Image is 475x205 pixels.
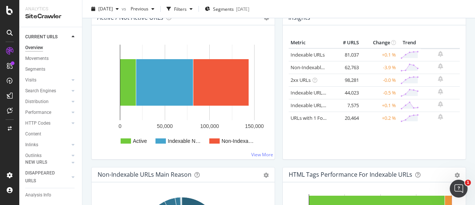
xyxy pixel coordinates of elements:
[331,99,361,112] td: 7,575
[438,114,443,120] div: bell-plus
[98,6,113,12] span: 2025 Sep. 15th
[202,3,252,15] button: Segments[DATE]
[122,6,128,12] span: vs
[25,87,56,95] div: Search Engines
[361,99,398,112] td: +0.1 %
[128,6,148,12] span: Previous
[361,86,398,99] td: -0.5 %
[25,109,69,116] a: Performance
[25,130,77,138] a: Content
[263,173,269,178] div: gear
[119,123,122,129] text: 0
[157,123,173,129] text: 50,000
[25,12,76,21] div: SiteCrawler
[25,141,38,149] div: Inlinks
[168,138,201,144] text: Indexable N…
[25,6,76,12] div: Analytics
[361,74,398,86] td: -0.0 %
[251,151,273,158] a: View More
[25,191,77,199] a: Analysis Info
[174,6,187,12] div: Filters
[245,123,264,129] text: 150,000
[133,138,147,144] text: Active
[291,64,336,71] a: Non-Indexable URLs
[331,61,361,74] td: 62,763
[331,112,361,124] td: 20,464
[25,152,42,160] div: Outlinks
[291,77,311,83] a: 2xx URLs
[331,86,361,99] td: 44,023
[465,180,471,186] span: 1
[25,33,69,41] a: CURRENT URLS
[25,119,69,127] a: HTTP Codes
[438,51,443,57] div: bell-plus
[25,98,49,106] div: Distribution
[98,37,266,153] svg: A chart.
[361,48,398,61] td: +0.1 %
[25,191,51,199] div: Analysis Info
[361,37,398,48] th: Change
[361,61,398,74] td: -3.9 %
[164,3,196,15] button: Filters
[291,51,325,58] a: Indexable URLs
[25,65,45,73] div: Segments
[291,115,345,121] a: URLs with 1 Follow Inlink
[398,37,421,48] th: Trend
[291,89,353,96] a: Indexable URLs with Bad H1
[128,3,157,15] button: Previous
[25,169,69,185] a: DISAPPEARED URLS
[25,130,41,138] div: Content
[455,173,460,178] div: gear
[25,87,69,95] a: Search Engines
[438,89,443,95] div: bell-plus
[88,3,122,15] button: [DATE]
[25,141,69,149] a: Inlinks
[222,138,253,144] text: Non-Indexa…
[438,63,443,69] div: bell-plus
[25,76,69,84] a: Visits
[438,101,443,107] div: bell-plus
[25,98,69,106] a: Distribution
[331,48,361,61] td: 81,037
[289,37,331,48] th: Metric
[361,112,398,124] td: +0.2 %
[25,109,51,116] div: Performance
[331,74,361,86] td: 98,281
[236,6,249,12] div: [DATE]
[25,76,36,84] div: Visits
[25,158,69,166] a: NEW URLS
[291,102,371,109] a: Indexable URLs with Bad Description
[331,37,361,48] th: # URLS
[25,169,63,185] div: DISAPPEARED URLS
[25,33,58,41] div: CURRENT URLS
[200,123,219,129] text: 100,000
[25,119,50,127] div: HTTP Codes
[25,65,77,73] a: Segments
[25,44,77,52] a: Overview
[25,158,47,166] div: NEW URLS
[438,76,443,82] div: bell-plus
[450,180,468,198] iframe: Intercom live chat
[289,171,412,178] div: HTML Tags Performance for Indexable URLs
[98,171,191,178] div: Non-Indexable URLs Main Reason
[25,55,49,63] div: Movements
[25,55,77,63] a: Movements
[25,44,43,52] div: Overview
[25,152,69,160] a: Outlinks
[213,6,234,12] span: Segments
